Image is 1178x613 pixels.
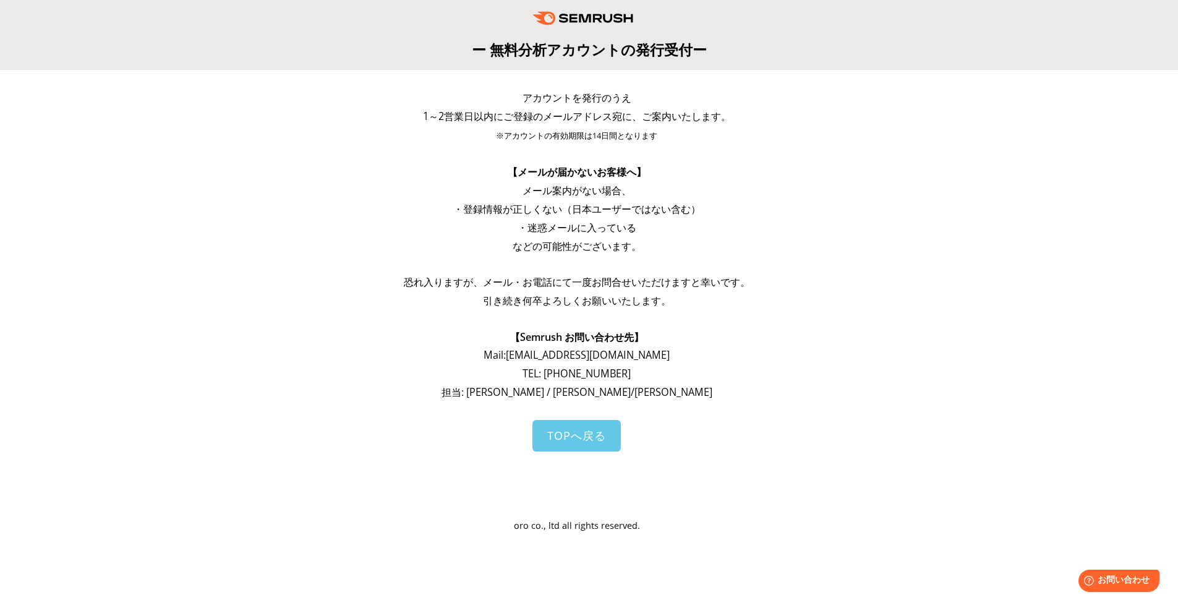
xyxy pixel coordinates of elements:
span: メール案内がない場合、 [523,184,631,197]
span: oro co., ltd all rights reserved. [514,520,640,531]
a: TOPへ戻る [532,420,621,452]
span: Mail: [EMAIL_ADDRESS][DOMAIN_NAME] [484,348,670,362]
span: 恐れ入りますが、メール・お電話にて一度お問合せいただけますと幸いです。 [404,275,750,289]
span: 【Semrush お問い合わせ先】 [510,330,644,344]
span: 担当: [PERSON_NAME] / [PERSON_NAME]/[PERSON_NAME] [442,385,712,399]
span: 引き続き何卒よろしくお願いいたします。 [483,294,671,307]
span: TOPへ戻る [547,428,606,443]
span: アカウントを発行のうえ [523,91,631,105]
iframe: Help widget launcher [1068,565,1164,599]
span: ・迷惑メールに入っている [518,221,636,234]
span: ー 無料分析アカウントの発行受付ー [472,40,707,59]
span: ・登録情報が正しくない（日本ユーザーではない含む） [453,202,701,216]
span: 【メールが届かないお客様へ】 [508,165,646,179]
span: ※アカウントの有効期限は14日間となります [496,131,657,141]
span: 1～2営業日以内にご登録のメールアドレス宛に、ご案内いたします。 [423,109,731,123]
span: TEL: [PHONE_NUMBER] [523,367,631,380]
span: などの可能性がございます。 [513,239,641,253]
